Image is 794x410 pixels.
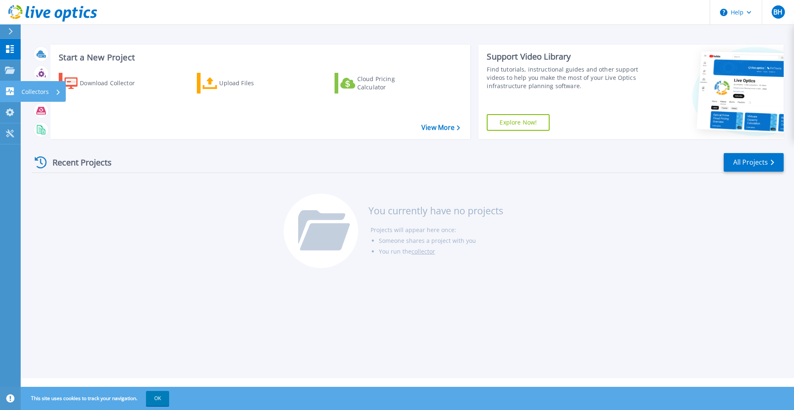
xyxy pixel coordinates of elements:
[421,124,460,132] a: View More
[23,391,169,406] span: This site uses cookies to track your navigation.
[368,206,503,215] h3: You currently have no projects
[335,73,427,94] a: Cloud Pricing Calculator
[411,247,435,255] a: collector
[379,246,503,257] li: You run the
[773,9,782,15] span: BH
[487,51,642,62] div: Support Video Library
[724,153,784,172] a: All Projects
[487,65,642,90] div: Find tutorials, instructional guides and other support videos to help you make the most of your L...
[59,53,460,62] h3: Start a New Project
[59,73,151,94] a: Download Collector
[219,75,285,91] div: Upload Files
[146,391,169,406] button: OK
[379,235,503,246] li: Someone shares a project with you
[80,75,146,91] div: Download Collector
[197,73,289,94] a: Upload Files
[22,81,49,103] p: Collectors
[357,75,423,91] div: Cloud Pricing Calculator
[32,152,123,173] div: Recent Projects
[371,225,503,235] li: Projects will appear here once:
[487,114,550,131] a: Explore Now!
